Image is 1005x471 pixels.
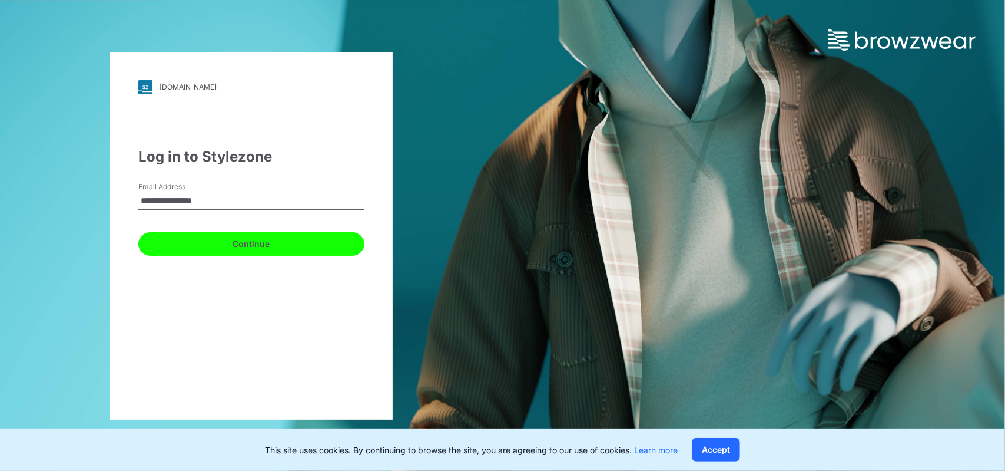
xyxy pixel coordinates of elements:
[138,80,152,94] img: svg+xml;base64,PHN2ZyB3aWR0aD0iMjgiIGhlaWdodD0iMjgiIHZpZXdCb3g9IjAgMCAyOCAyOCIgZmlsbD0ibm9uZSIgeG...
[828,29,976,51] img: browzwear-logo.73288ffb.svg
[138,232,364,256] button: Continue
[265,444,678,456] p: This site uses cookies. By continuing to browse the site, you are agreeing to our use of cookies.
[634,445,678,455] a: Learn more
[138,80,364,94] a: [DOMAIN_NAME]
[138,182,221,192] label: Email Address
[138,146,364,167] div: Log in to Stylezone
[692,438,740,462] button: Accept
[160,83,217,91] div: [DOMAIN_NAME]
